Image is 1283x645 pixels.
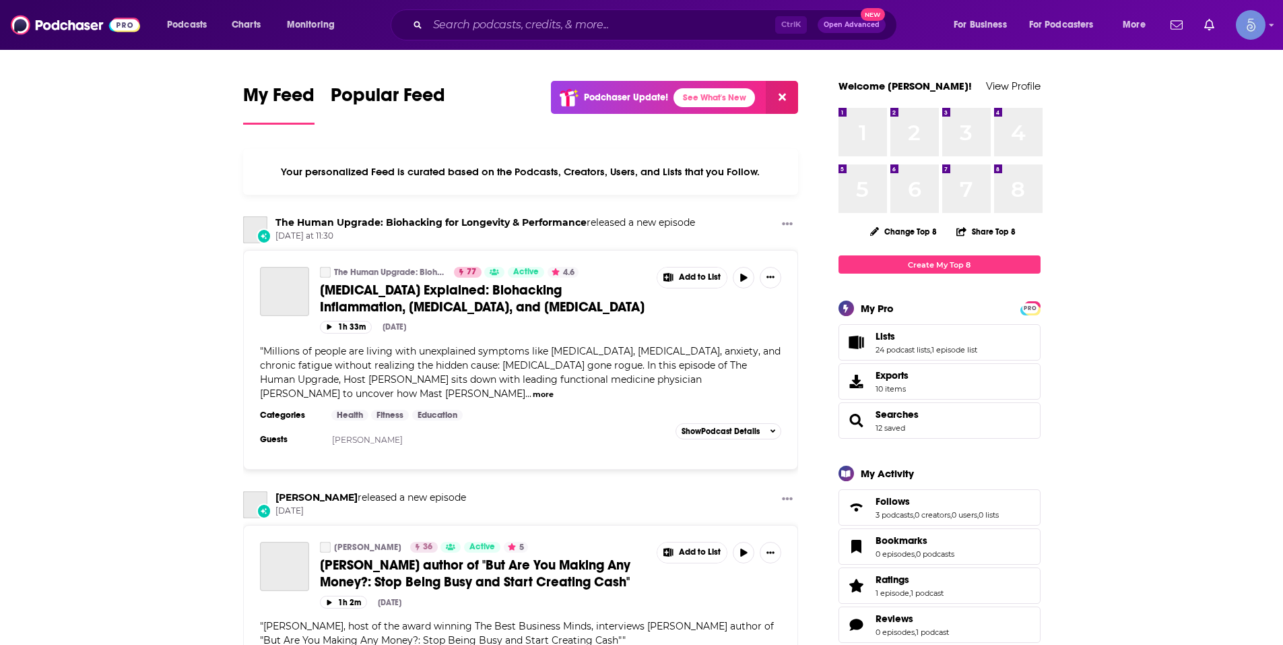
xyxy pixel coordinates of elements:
span: Follows [876,495,910,508]
a: [PERSON_NAME] author of "But Are You Making Any Money?: Stop Being Busy and Start Creating Cash" [320,557,647,590]
span: , [913,510,915,520]
a: 0 users [952,510,977,520]
a: 1 episode [876,588,909,598]
span: , [950,510,952,520]
a: 0 podcasts [916,549,954,559]
button: Show More Button [777,216,798,233]
span: Millions of people are living with unexplained symptoms like [MEDICAL_DATA], [MEDICAL_DATA], anxi... [260,345,781,400]
a: 1 episode list [931,345,977,355]
a: Podchaser - Follow, Share and Rate Podcasts [11,12,140,38]
a: Reviews [843,615,870,634]
span: " [260,345,781,400]
span: Lists [838,324,1041,361]
div: Search podcasts, credits, & more... [403,9,910,40]
span: 10 items [876,384,909,394]
h3: released a new episode [275,216,695,229]
span: Active [469,541,495,554]
a: Mast Cells Explained: Biohacking Inflammation, Allergies, and Brain Fog [260,267,309,316]
a: 1 podcast [916,627,949,637]
span: , [977,510,979,520]
div: [DATE] [378,598,401,607]
a: Lists [876,330,977,342]
a: Marc Kramer [243,491,267,518]
a: Follows [876,495,999,508]
a: The Human Upgrade: Biohacking for Longevity & Performance [334,267,445,278]
a: My Feed [243,84,315,125]
a: Searches [843,411,870,430]
a: 36 [410,542,438,553]
span: Exports [843,372,870,391]
input: Search podcasts, credits, & more... [428,14,775,36]
a: 3 podcasts [876,510,913,520]
span: Exports [876,369,909,381]
button: Show More Button [760,267,781,288]
span: [DATE] [275,505,466,517]
span: Charts [232,16,261,34]
button: 4.6 [548,267,579,278]
span: , [909,588,911,598]
a: 77 [454,267,482,278]
span: My Feed [243,84,315,115]
a: 24 podcast lists [876,345,930,355]
span: [PERSON_NAME] author of "But Are You Making Any Money?: Stop Being Busy and Start Creating Cash" [320,557,630,590]
span: Reviews [838,607,1041,643]
span: Ratings [876,574,909,586]
a: The Human Upgrade: Biohacking for Longevity & Performance [243,216,267,243]
button: ShowPodcast Details [676,423,782,439]
a: The Human Upgrade: Biohacking for Longevity & Performance [320,267,331,278]
a: The Human Upgrade: Biohacking for Longevity & Performance [275,216,587,228]
h3: Guests [260,434,321,445]
button: open menu [158,14,224,36]
span: Show Podcast Details [682,427,760,436]
div: My Pro [861,302,894,315]
div: My Activity [861,467,914,480]
a: Active [508,267,544,278]
span: 77 [467,266,476,279]
a: Marc Kramer [320,542,331,553]
a: Bookmarks [843,537,870,556]
div: [DATE] [383,322,406,332]
span: PRO [1022,303,1039,313]
span: Monitoring [287,16,335,34]
button: Show profile menu [1236,10,1265,40]
button: Share Top 8 [956,218,1016,245]
span: ... [525,388,531,400]
span: 36 [423,541,432,554]
span: Ratings [838,567,1041,604]
button: Show More Button [657,268,727,288]
a: 0 episodes [876,627,915,637]
a: [PERSON_NAME] [334,542,401,553]
a: Active [464,542,500,553]
a: Bookmarks [876,534,954,547]
a: Reviews [876,613,949,625]
a: View Profile [986,80,1041,92]
a: Welcome [PERSON_NAME]! [838,80,972,92]
a: Ratings [876,574,944,586]
a: Searches [876,408,919,421]
span: Podcasts [167,16,207,34]
span: , [930,345,931,355]
span: For Podcasters [1029,16,1094,34]
a: Follows [843,498,870,517]
button: Show More Button [760,542,781,563]
img: User Profile [1236,10,1265,40]
span: Searches [838,402,1041,439]
span: Popular Feed [331,84,445,115]
button: open menu [1113,14,1162,36]
span: , [915,627,916,637]
span: , [915,549,916,559]
div: Your personalized Feed is curated based on the Podcasts, Creators, Users, and Lists that you Follow. [243,149,799,195]
button: Change Top 8 [862,223,946,240]
span: [MEDICAL_DATA] Explained: Biohacking Inflammation, [MEDICAL_DATA], and [MEDICAL_DATA] [320,282,645,315]
h3: released a new episode [275,491,466,504]
span: Reviews [876,613,913,625]
span: [DATE] at 11:30 [275,231,695,242]
a: [MEDICAL_DATA] Explained: Biohacking Inflammation, [MEDICAL_DATA], and [MEDICAL_DATA] [320,282,647,315]
a: [PERSON_NAME] [332,435,403,445]
a: See What's New [673,88,755,107]
span: Lists [876,330,895,342]
span: New [861,8,885,21]
div: New Episode [257,228,271,243]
